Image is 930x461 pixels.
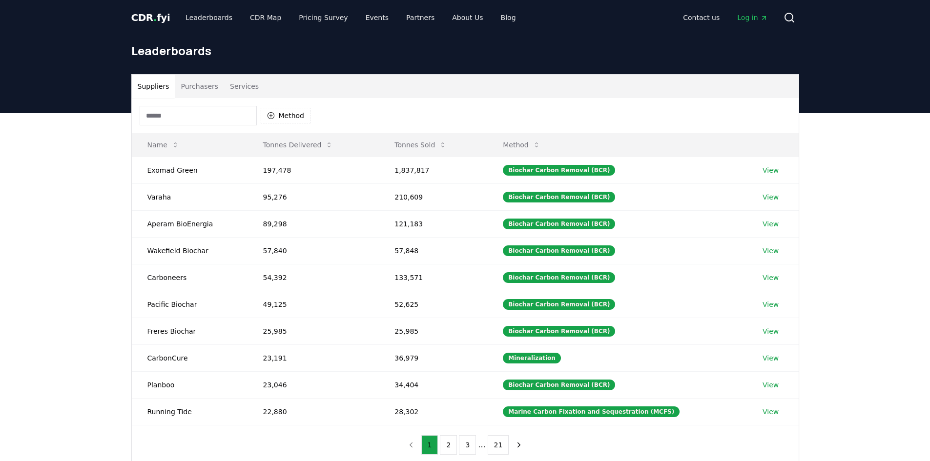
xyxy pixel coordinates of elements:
td: 34,404 [379,371,487,398]
div: Biochar Carbon Removal (BCR) [503,245,615,256]
div: Biochar Carbon Removal (BCR) [503,326,615,337]
td: 197,478 [248,157,379,183]
td: Freres Biochar [132,318,248,344]
td: 57,848 [379,237,487,264]
div: Marine Carbon Fixation and Sequestration (MCFS) [503,406,680,417]
a: View [763,326,779,336]
a: About Us [444,9,491,26]
div: Biochar Carbon Removal (BCR) [503,299,615,310]
div: Biochar Carbon Removal (BCR) [503,219,615,229]
a: View [763,192,779,202]
td: 23,046 [248,371,379,398]
div: Mineralization [503,353,561,363]
td: 25,985 [379,318,487,344]
td: 89,298 [248,210,379,237]
td: 22,880 [248,398,379,425]
td: CarbonCure [132,344,248,371]
a: Pricing Survey [291,9,355,26]
td: 57,840 [248,237,379,264]
td: Wakefield Biochar [132,237,248,264]
td: 36,979 [379,344,487,371]
td: 52,625 [379,291,487,318]
td: Pacific Biochar [132,291,248,318]
button: 1 [421,435,438,455]
a: View [763,380,779,390]
a: View [763,165,779,175]
button: Services [224,75,265,98]
td: 28,302 [379,398,487,425]
a: CDR Map [242,9,289,26]
td: Carboneers [132,264,248,291]
a: Partners [398,9,442,26]
div: Biochar Carbon Removal (BCR) [503,272,615,283]
nav: Main [178,9,523,26]
div: Biochar Carbon Removal (BCR) [503,192,615,202]
td: 54,392 [248,264,379,291]
a: Log in [729,9,775,26]
td: 133,571 [379,264,487,291]
button: Name [140,135,187,155]
td: Exomad Green [132,157,248,183]
td: 49,125 [248,291,379,318]
button: Tonnes Delivered [255,135,341,155]
td: 25,985 [248,318,379,344]
span: Log in [737,13,767,22]
button: Method [261,108,311,123]
a: CDR.fyi [131,11,170,24]
td: Running Tide [132,398,248,425]
td: 210,609 [379,183,487,210]
li: ... [478,439,485,451]
h1: Leaderboards [131,43,799,59]
td: Planboo [132,371,248,398]
a: Leaderboards [178,9,240,26]
div: Biochar Carbon Removal (BCR) [503,165,615,176]
a: Blog [493,9,524,26]
td: 121,183 [379,210,487,237]
td: 1,837,817 [379,157,487,183]
a: View [763,300,779,309]
button: Method [495,135,548,155]
button: 3 [459,435,476,455]
td: 95,276 [248,183,379,210]
div: Biochar Carbon Removal (BCR) [503,380,615,390]
button: Tonnes Sold [387,135,455,155]
td: 23,191 [248,344,379,371]
span: . [153,12,157,23]
a: View [763,353,779,363]
a: View [763,219,779,229]
a: View [763,246,779,256]
button: next page [511,435,527,455]
td: Aperam BioEnergia [132,210,248,237]
span: CDR fyi [131,12,170,23]
button: Suppliers [132,75,175,98]
nav: Main [675,9,775,26]
button: 21 [488,435,509,455]
td: Varaha [132,183,248,210]
a: Contact us [675,9,727,26]
button: 2 [440,435,457,455]
a: View [763,273,779,282]
a: Events [358,9,396,26]
a: View [763,407,779,417]
button: Purchasers [175,75,224,98]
